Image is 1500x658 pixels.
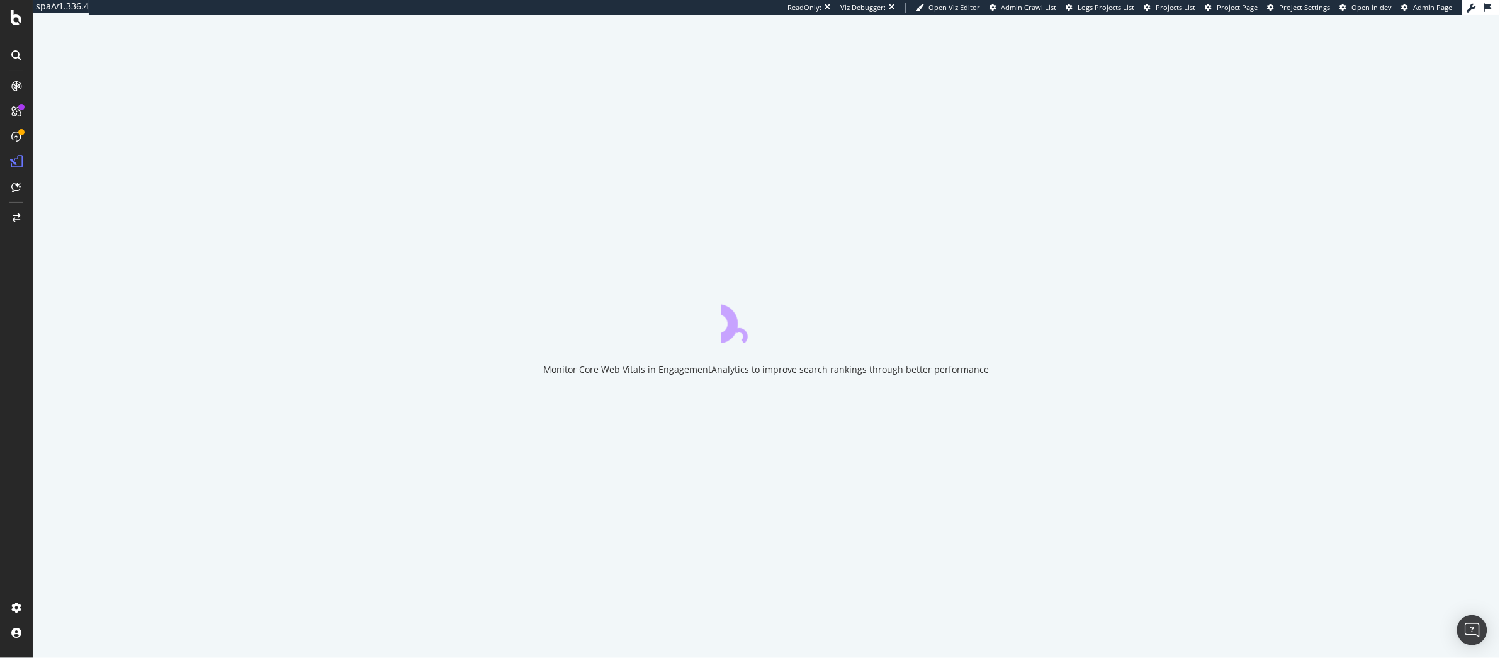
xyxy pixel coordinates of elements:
[1066,3,1135,13] a: Logs Projects List
[1144,3,1196,13] a: Projects List
[1402,3,1453,13] a: Admin Page
[787,3,821,13] div: ReadOnly:
[916,3,980,13] a: Open Viz Editor
[1280,3,1331,12] span: Project Settings
[990,3,1057,13] a: Admin Crawl List
[721,298,812,343] div: animation
[1414,3,1453,12] span: Admin Page
[1156,3,1196,12] span: Projects List
[1340,3,1392,13] a: Open in dev
[1352,3,1392,12] span: Open in dev
[840,3,886,13] div: Viz Debugger:
[544,363,990,376] div: Monitor Core Web Vitals in EngagementAnalytics to improve search rankings through better performance
[1205,3,1258,13] a: Project Page
[1001,3,1057,12] span: Admin Crawl List
[1268,3,1331,13] a: Project Settings
[1217,3,1258,12] span: Project Page
[1457,615,1487,645] div: Open Intercom Messenger
[1078,3,1135,12] span: Logs Projects List
[928,3,980,12] span: Open Viz Editor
